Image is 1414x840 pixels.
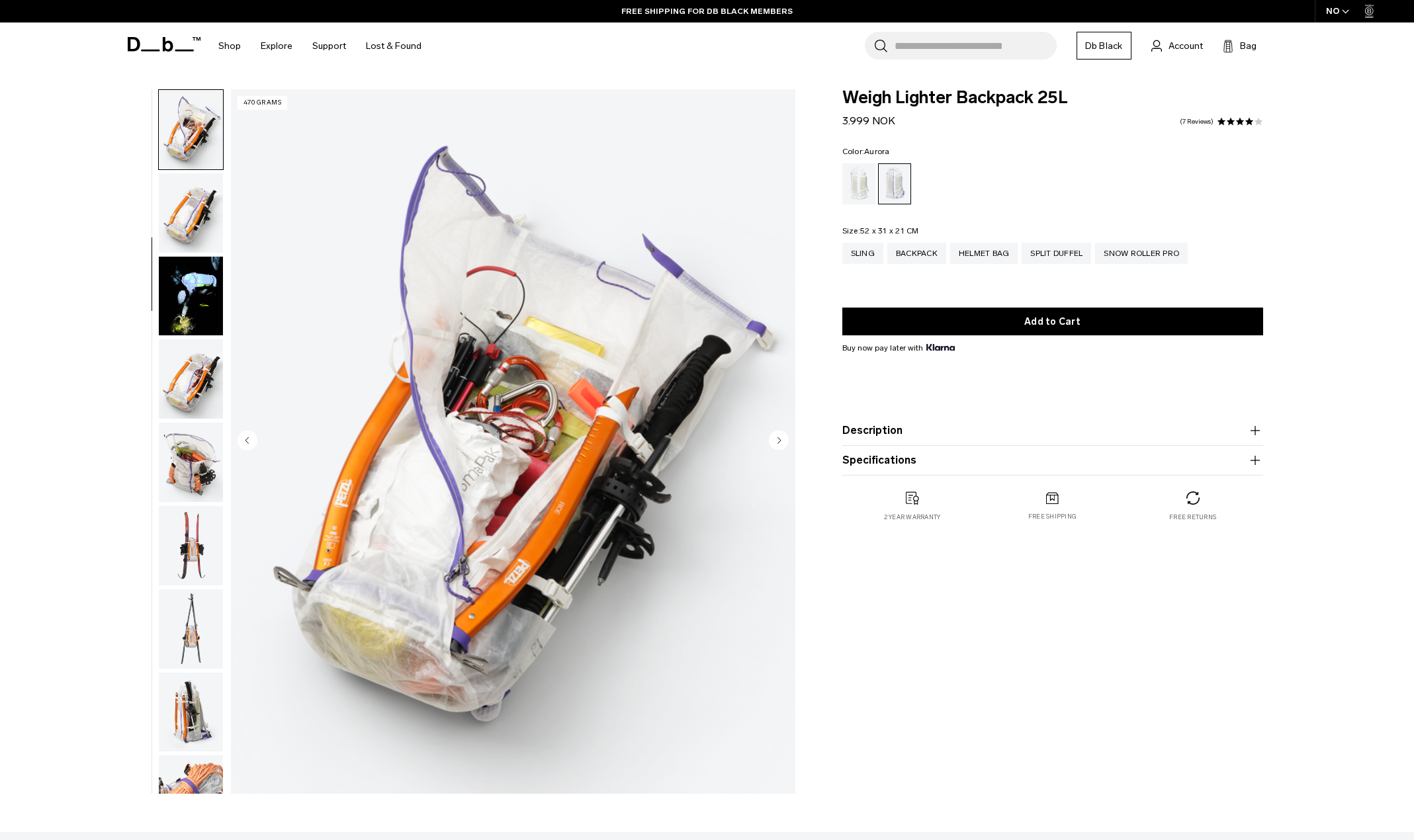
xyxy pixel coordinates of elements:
button: Weigh_Lighter_Backpack_25L_9.png [158,589,224,669]
a: 7 reviews [1180,118,1214,125]
a: Backpack [887,243,946,264]
img: Weigh_Lighter_Backpack_25L_11.png [159,755,223,835]
img: {"height" => 20, "alt" => "Klarna"} [926,344,955,351]
a: Explore [261,22,292,69]
a: Support [312,22,346,69]
a: Shop [218,22,241,69]
img: Weigh Lighter Backpack 25L Aurora [159,257,223,336]
a: Split Duffel [1022,243,1091,264]
a: Snow Roller Pro [1095,243,1188,264]
button: Weigh Lighter Backpack 25L Aurora [158,256,224,337]
a: Lost & Found [366,22,421,69]
img: Weigh_Lighter_Backpack_25L_4.png [159,90,223,169]
a: Sling [842,243,883,264]
a: Aurora [878,163,911,204]
span: Weigh Lighter Backpack 25L [842,89,1263,106]
img: Weigh_Lighter_Backpack_25L_5.png [159,173,223,253]
p: Free returns [1169,513,1216,522]
p: 2 year warranty [884,513,941,522]
button: Previous slide [238,430,257,452]
button: Weigh_Lighter_Backpack_25L_6.png [158,339,224,419]
a: Helmet Bag [950,243,1018,264]
legend: Color: [842,147,890,155]
a: FREE SHIPPING FOR DB BLACK MEMBERS [621,5,793,17]
a: Diffusion [842,163,875,204]
button: Weigh_Lighter_Backpack_25L_7.png [158,422,224,503]
nav: Main Navigation [208,22,431,69]
a: Db Black [1077,32,1131,60]
button: Weigh_Lighter_Backpack_25L_4.png [158,89,224,170]
button: Weigh_Lighter_Backpack_25L_11.png [158,755,224,835]
span: Account [1169,39,1203,53]
img: Weigh_Lighter_Backpack_25L_9.png [159,589,223,669]
button: Weigh_Lighter_Backpack_25L_10.png [158,672,224,753]
a: Account [1151,38,1203,54]
button: Specifications [842,452,1263,468]
img: Weigh_Lighter_Backpack_25L_8.png [159,506,223,585]
span: Buy now pay later with [842,342,955,354]
span: Aurora [864,147,890,156]
button: Description [842,423,1263,439]
button: Weigh_Lighter_Backpack_25L_8.png [158,505,224,586]
button: Next slide [769,430,789,452]
button: Bag [1223,38,1257,54]
p: Free shipping [1028,512,1077,521]
span: Bag [1240,39,1257,53]
span: 3.999 NOK [842,114,895,127]
legend: Size: [842,227,919,235]
img: Weigh_Lighter_Backpack_25L_7.png [159,423,223,502]
img: Weigh_Lighter_Backpack_25L_4.png [231,89,795,794]
button: Add to Cart [842,308,1263,335]
button: Weigh_Lighter_Backpack_25L_5.png [158,173,224,253]
img: Weigh_Lighter_Backpack_25L_6.png [159,339,223,419]
li: 5 / 18 [231,89,795,794]
img: Weigh_Lighter_Backpack_25L_10.png [159,673,223,752]
p: 470 grams [238,96,288,110]
span: 52 x 31 x 21 CM [860,226,919,235]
